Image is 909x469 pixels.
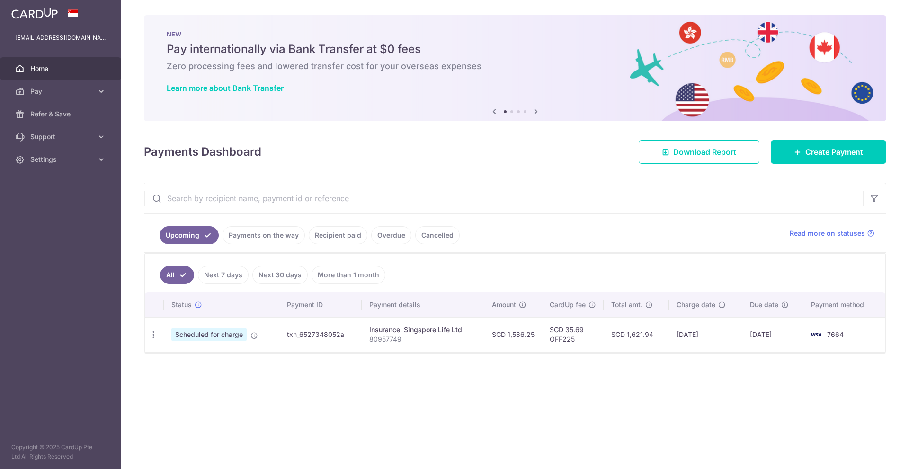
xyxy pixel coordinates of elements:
[604,317,669,352] td: SGD 1,621.94
[11,8,58,19] img: CardUp
[611,300,642,310] span: Total amt.
[279,292,362,317] th: Payment ID
[362,292,484,317] th: Payment details
[673,146,736,158] span: Download Report
[223,226,305,244] a: Payments on the way
[848,441,900,464] iframe: Opens a widget where you can find more information
[790,229,865,238] span: Read more on statuses
[550,300,586,310] span: CardUp fee
[30,109,93,119] span: Refer & Save
[492,300,516,310] span: Amount
[371,226,411,244] a: Overdue
[369,335,477,344] p: 80957749
[309,226,367,244] a: Recipient paid
[484,317,542,352] td: SGD 1,586.25
[171,328,247,341] span: Scheduled for charge
[167,61,864,72] h6: Zero processing fees and lowered transfer cost for your overseas expenses
[827,330,844,338] span: 7664
[771,140,886,164] a: Create Payment
[15,33,106,43] p: [EMAIL_ADDRESS][DOMAIN_NAME]
[167,42,864,57] h5: Pay internationally via Bank Transfer at $0 fees
[160,266,194,284] a: All
[790,229,874,238] a: Read more on statuses
[677,300,715,310] span: Charge date
[30,155,93,164] span: Settings
[669,317,742,352] td: [DATE]
[144,183,863,213] input: Search by recipient name, payment id or reference
[160,226,219,244] a: Upcoming
[742,317,804,352] td: [DATE]
[750,300,778,310] span: Due date
[369,325,477,335] div: Insurance. Singapore Life Ltd
[639,140,759,164] a: Download Report
[805,146,863,158] span: Create Payment
[30,132,93,142] span: Support
[198,266,249,284] a: Next 7 days
[415,226,460,244] a: Cancelled
[279,317,362,352] td: txn_6527348052a
[803,292,885,317] th: Payment method
[252,266,308,284] a: Next 30 days
[144,143,261,160] h4: Payments Dashboard
[171,300,192,310] span: Status
[312,266,385,284] a: More than 1 month
[167,83,284,93] a: Learn more about Bank Transfer
[167,30,864,38] p: NEW
[144,15,886,121] img: Bank transfer banner
[30,64,93,73] span: Home
[542,317,604,352] td: SGD 35.69 OFF225
[30,87,93,96] span: Pay
[806,329,825,340] img: Bank Card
